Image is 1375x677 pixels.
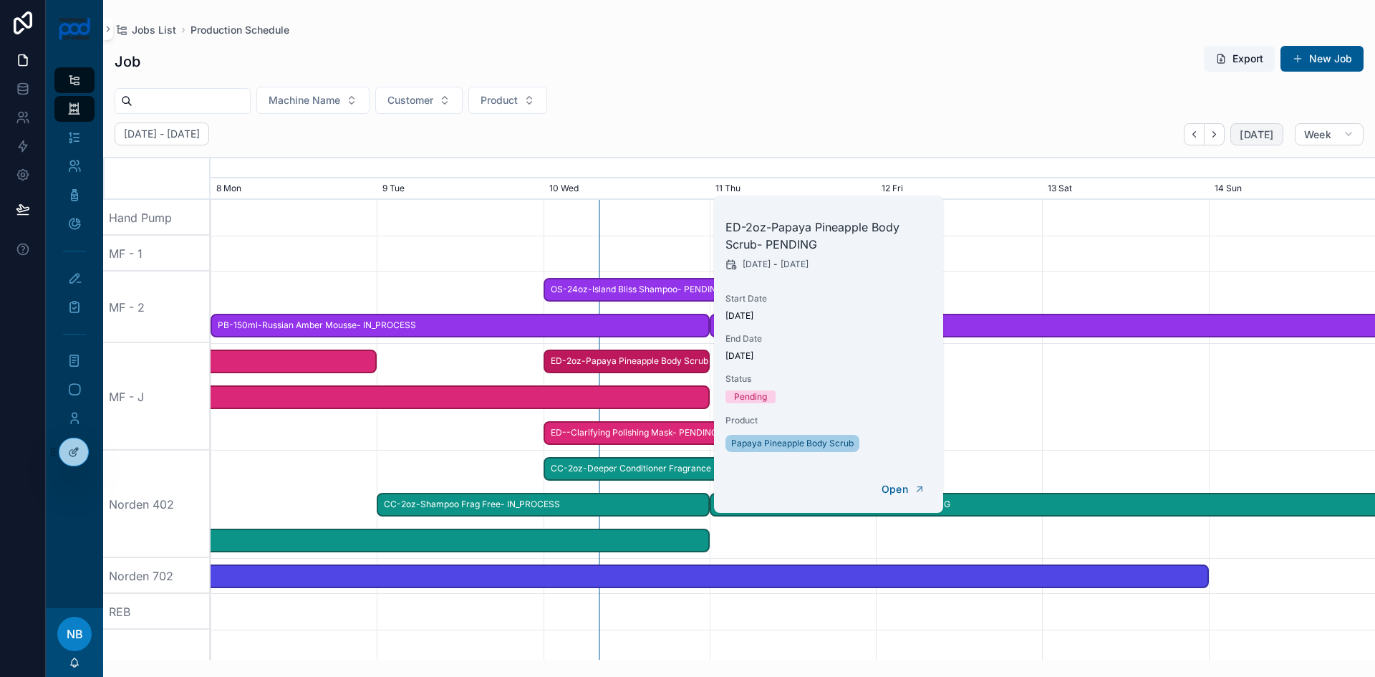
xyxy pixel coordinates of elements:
[725,415,932,426] span: Product
[876,178,1042,200] div: 12 Fri
[545,457,875,481] span: CC-2oz-Deeper Conditioner Fragrance Free- PENDING
[1204,46,1275,72] button: Export
[103,451,211,558] div: Norden 402
[544,350,710,373] div: ED-2oz-Papaya Pineapple Body Scrub- PENDING
[211,178,377,200] div: 8 Mon
[725,373,932,385] span: Status
[544,178,710,200] div: 10 Wed
[743,259,771,270] span: [DATE]
[545,278,875,302] span: OS-24oz-Island Bliss Shampoo- PENDING
[256,87,370,114] button: Select Button
[1240,128,1273,141] span: [DATE]
[725,333,932,345] span: End Date
[269,93,340,107] span: Machine Name
[1209,178,1375,200] div: 14 Sun
[67,625,83,643] span: NB
[103,343,211,451] div: MF - J
[387,93,433,107] span: Customer
[882,483,908,496] span: Open
[124,127,200,141] h2: [DATE] - [DATE]
[781,259,809,270] span: [DATE]
[103,236,211,272] div: MF - 1
[103,558,211,594] div: Norden 702
[468,87,547,114] button: Select Button
[58,17,92,40] img: App logo
[190,23,289,37] a: Production Schedule
[103,594,211,630] div: REB
[725,293,932,304] span: Start Date
[545,350,708,373] span: ED-2oz-Papaya Pineapple Body Scrub- PENDING
[725,435,859,452] a: Papaya Pineapple Body Scrub
[544,421,877,445] div: ED--Clarifying Polishing Mask- PENDING
[46,57,103,450] div: scrollable content
[377,178,543,200] div: 9 Tue
[1295,123,1364,146] button: Week
[378,493,708,517] span: CC-2oz-Shampoo Frag Free- IN_PROCESS
[103,200,211,236] div: Hand Pump
[545,421,875,445] span: ED--Clarifying Polishing Mask- PENDING
[1230,123,1283,146] button: [DATE]
[1042,178,1208,200] div: 13 Sat
[375,87,463,114] button: Select Button
[377,493,710,517] div: CC-2oz-Shampoo Frag Free- IN_PROCESS
[132,23,176,37] span: Jobs List
[725,219,932,253] h2: ED-2oz-Papaya Pineapple Body Scrub- PENDING
[734,390,767,403] div: Pending
[115,52,140,72] h1: Job
[103,272,211,343] div: MF - 2
[544,278,877,302] div: OS-24oz-Island Bliss Shampoo- PENDING
[212,314,708,337] span: PB-150ml-Russian Amber Mousse- IN_PROCESS
[731,438,854,449] span: Papaya Pineapple Body Scrub
[710,178,876,200] div: 11 Thu
[211,314,710,337] div: PB-150ml-Russian Amber Mousse- IN_PROCESS
[1280,46,1364,72] button: New Job
[725,350,932,362] span: [DATE]
[481,93,518,107] span: Product
[1304,128,1331,141] span: Week
[872,478,935,501] button: Open
[725,310,932,322] span: [DATE]
[544,457,877,481] div: CC-2oz-Deeper Conditioner Fragrance Free- PENDING
[115,23,176,37] a: Jobs List
[773,259,778,270] span: -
